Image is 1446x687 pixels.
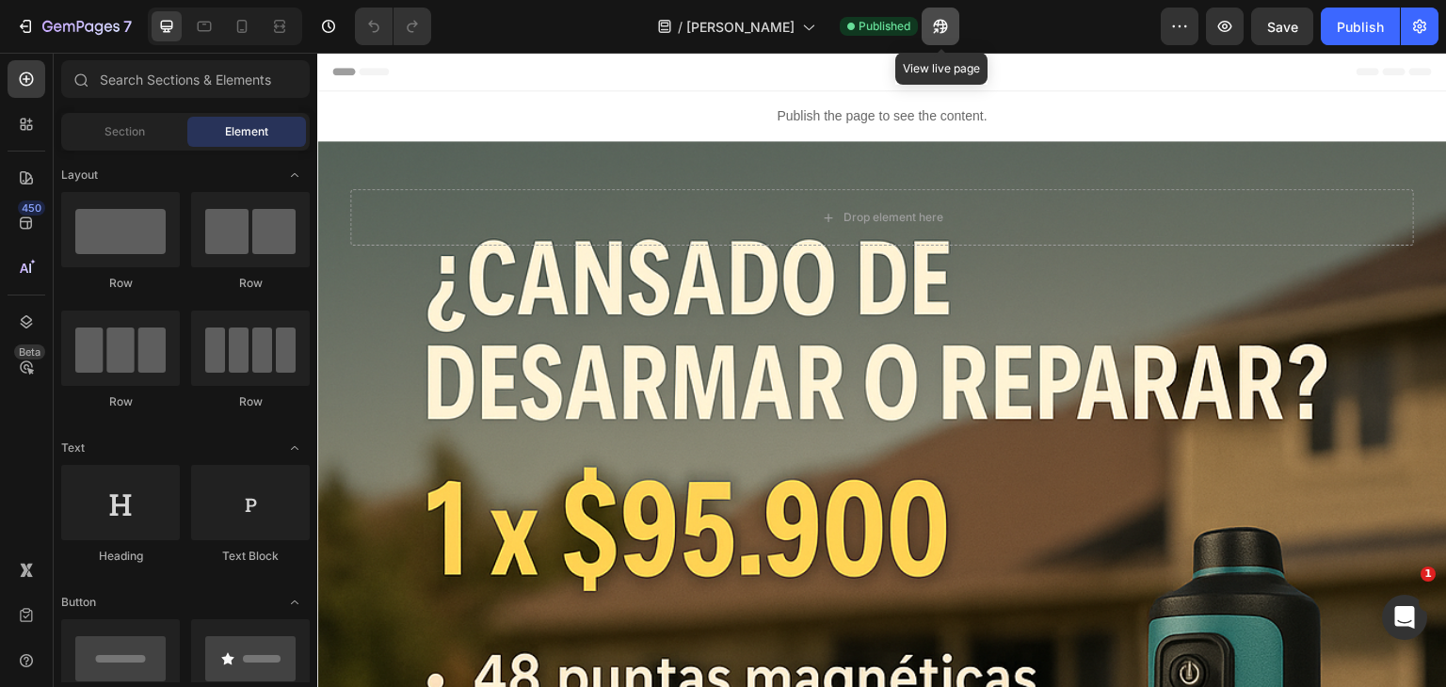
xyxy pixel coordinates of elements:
span: Toggle open [280,160,310,190]
div: Undo/Redo [355,8,431,45]
div: Publish [1337,17,1384,37]
span: Toggle open [280,433,310,463]
div: 450 [18,200,45,216]
span: Save [1267,19,1298,35]
span: Layout [61,167,98,184]
button: Save [1251,8,1313,45]
div: Row [191,393,310,410]
div: Drop element here [526,157,626,172]
div: Row [61,275,180,292]
div: Beta [14,344,45,359]
span: Published [859,18,910,35]
span: Section [104,123,145,140]
div: Row [61,393,180,410]
span: / [678,17,683,37]
button: 7 [8,8,140,45]
div: Row [191,275,310,292]
p: 7 [123,15,132,38]
span: Toggle open [280,587,310,617]
div: Text Block [191,548,310,565]
span: Element [225,123,268,140]
span: [PERSON_NAME] [686,17,795,37]
input: Search Sections & Elements [61,60,310,98]
span: 1 [1421,567,1436,582]
iframe: Intercom live chat [1382,595,1427,640]
span: Button [61,594,96,611]
button: Publish [1321,8,1400,45]
div: Heading [61,548,180,565]
span: Text [61,439,85,456]
iframe: Design area [317,53,1446,687]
